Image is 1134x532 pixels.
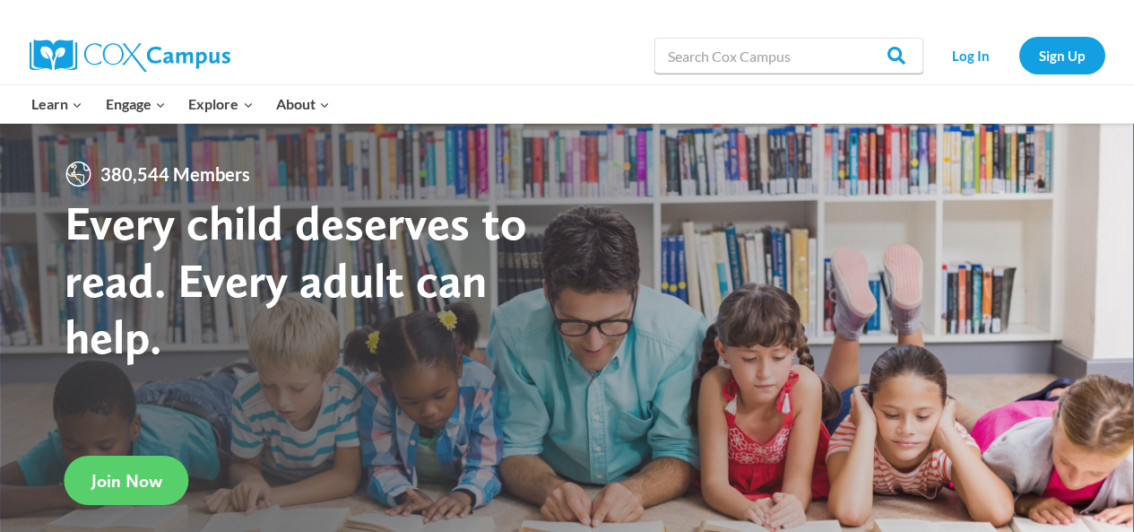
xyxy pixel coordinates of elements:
[276,92,330,116] span: About
[1019,37,1105,74] a: Sign Up
[31,92,82,116] span: Learn
[932,37,1010,74] a: Log In
[106,92,166,116] span: Engage
[91,470,162,492] span: Join Now
[932,37,1105,74] nav: Secondary Navigation
[93,160,257,188] span: 380,544 Members
[21,85,342,123] nav: Primary Navigation
[654,38,923,74] input: Search Cox Campus
[30,39,230,72] img: Cox Campus
[188,92,253,116] span: Explore
[65,194,527,365] strong: Every child deserves to read. Every adult can help.
[65,456,189,505] a: Join Now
